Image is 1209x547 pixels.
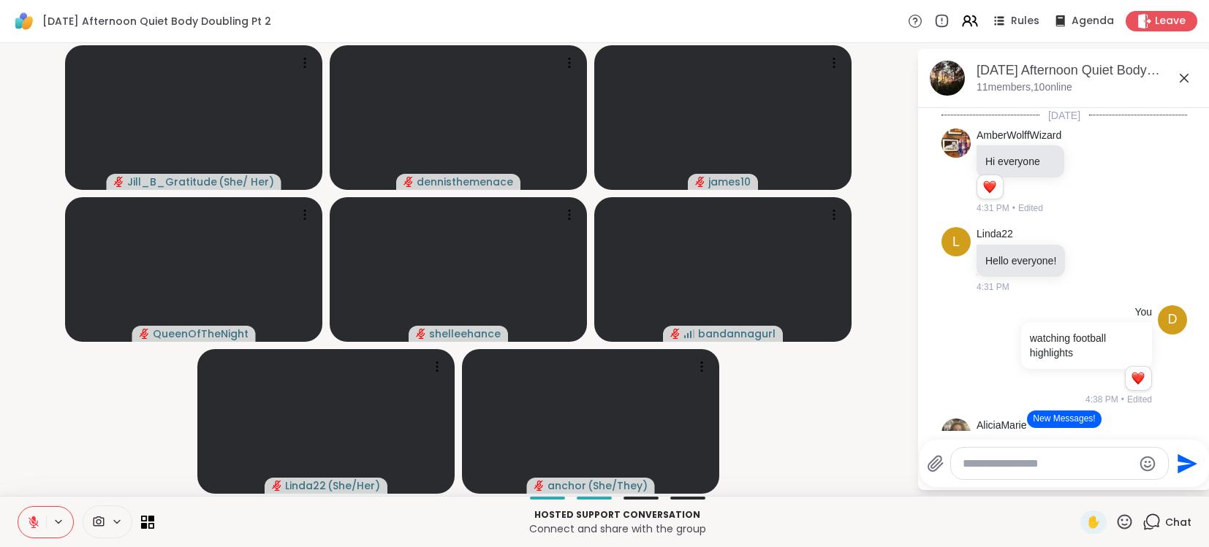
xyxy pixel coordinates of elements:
span: ( She/They ) [588,478,648,493]
span: L [952,232,960,252]
h4: You [1134,305,1152,320]
p: 11 members, 10 online [977,80,1072,95]
span: audio-muted [670,329,681,339]
span: bandannagurl [698,326,776,341]
span: audio-muted [272,481,282,491]
p: watching football highlights [1030,331,1143,360]
span: Edited [1127,393,1152,406]
div: [DATE] Afternoon Quiet Body Doubling Pt 2 , [DATE] [977,61,1199,80]
button: New Messages! [1027,410,1101,428]
span: audio-muted [114,177,124,187]
span: [DATE] Afternoon Quiet Body Doubling Pt 2 [42,14,271,28]
p: Hello everyone! [985,253,1056,268]
span: shelleehance [429,326,501,341]
img: https://sharewell-space-live.sfo3.digitaloceanspaces.com/user-generated/9a5601ee-7e1f-42be-b53e-4... [941,129,971,158]
button: Reactions: love [982,181,997,193]
span: ( She/ Her ) [219,175,274,189]
span: Rules [1011,14,1039,28]
span: Jill_B_Gratitude [127,175,217,189]
span: anchor [547,478,586,493]
span: dennisthemenace [417,175,513,189]
span: • [1121,393,1124,406]
div: Reaction list [977,175,1003,199]
span: • [1012,202,1015,215]
a: AliciaMarie [977,418,1026,433]
button: Reactions: love [1130,372,1145,384]
span: audio-muted [403,177,414,187]
span: ✋ [1086,513,1101,531]
div: Reaction list [1126,367,1151,390]
button: Send [1169,447,1202,480]
span: Chat [1165,515,1191,529]
img: https://sharewell-space-live.sfo3.digitaloceanspaces.com/user-generated/ddf01a60-9946-47ee-892f-d... [941,418,971,448]
span: audio-muted [416,329,426,339]
p: Hi everyone [985,154,1055,169]
span: audio-muted [695,177,705,187]
button: Emoji picker [1139,455,1156,473]
span: Edited [1018,202,1043,215]
span: 4:31 PM [977,202,1009,215]
span: d [1168,310,1178,329]
textarea: Type your message [963,456,1133,471]
span: ( She/Her ) [327,478,380,493]
span: Linda22 [285,478,326,493]
span: 4:38 PM [1085,393,1118,406]
p: Connect and share with the group [163,521,1072,536]
span: james10 [708,175,751,189]
span: Leave [1155,14,1186,28]
span: QueenOfTheNight [153,326,249,341]
img: Sunday Afternoon Quiet Body Doubling Pt 2 , Oct 12 [930,61,965,96]
span: audio-muted [534,481,545,491]
p: Hosted support conversation [163,508,1072,521]
span: [DATE] [1039,108,1089,123]
img: ShareWell Logomark [12,9,37,34]
span: 4:31 PM [977,280,1009,294]
span: audio-muted [140,329,150,339]
span: Agenda [1072,14,1114,28]
a: AmberWolffWizard [977,129,1061,143]
a: Linda22 [977,227,1013,242]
